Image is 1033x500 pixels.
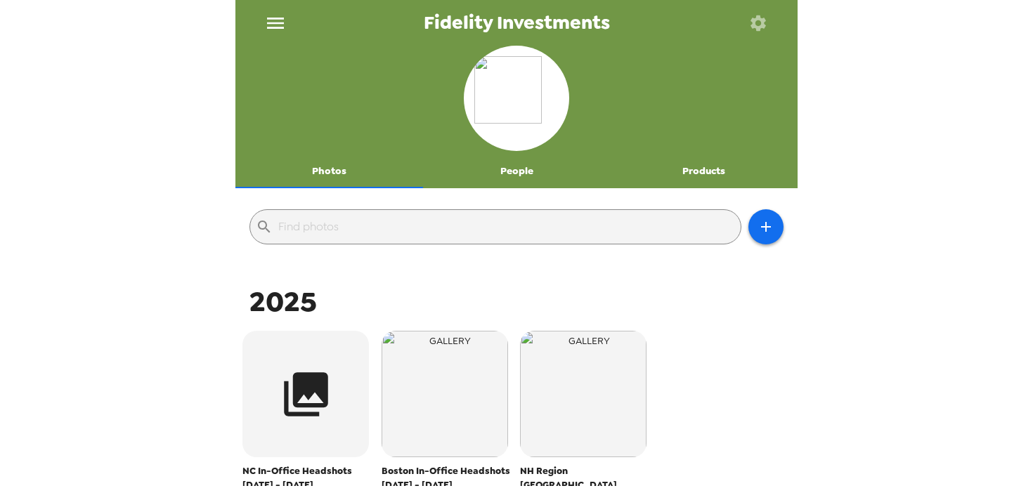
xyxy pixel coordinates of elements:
[382,331,508,457] img: gallery
[474,56,559,140] img: org logo
[424,13,610,32] span: Fidelity Investments
[242,464,375,492] span: NC In-Office Headshots [DATE] - [DATE]
[520,464,652,492] span: NH Region [GEOGRAPHIC_DATA]
[520,331,647,457] img: gallery
[249,283,317,320] span: 2025
[382,464,514,492] span: Boston In-Office Headshots [DATE] - [DATE]
[235,154,423,188] button: Photos
[278,216,735,238] input: Find photos
[610,154,798,188] button: Products
[423,154,611,188] button: People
